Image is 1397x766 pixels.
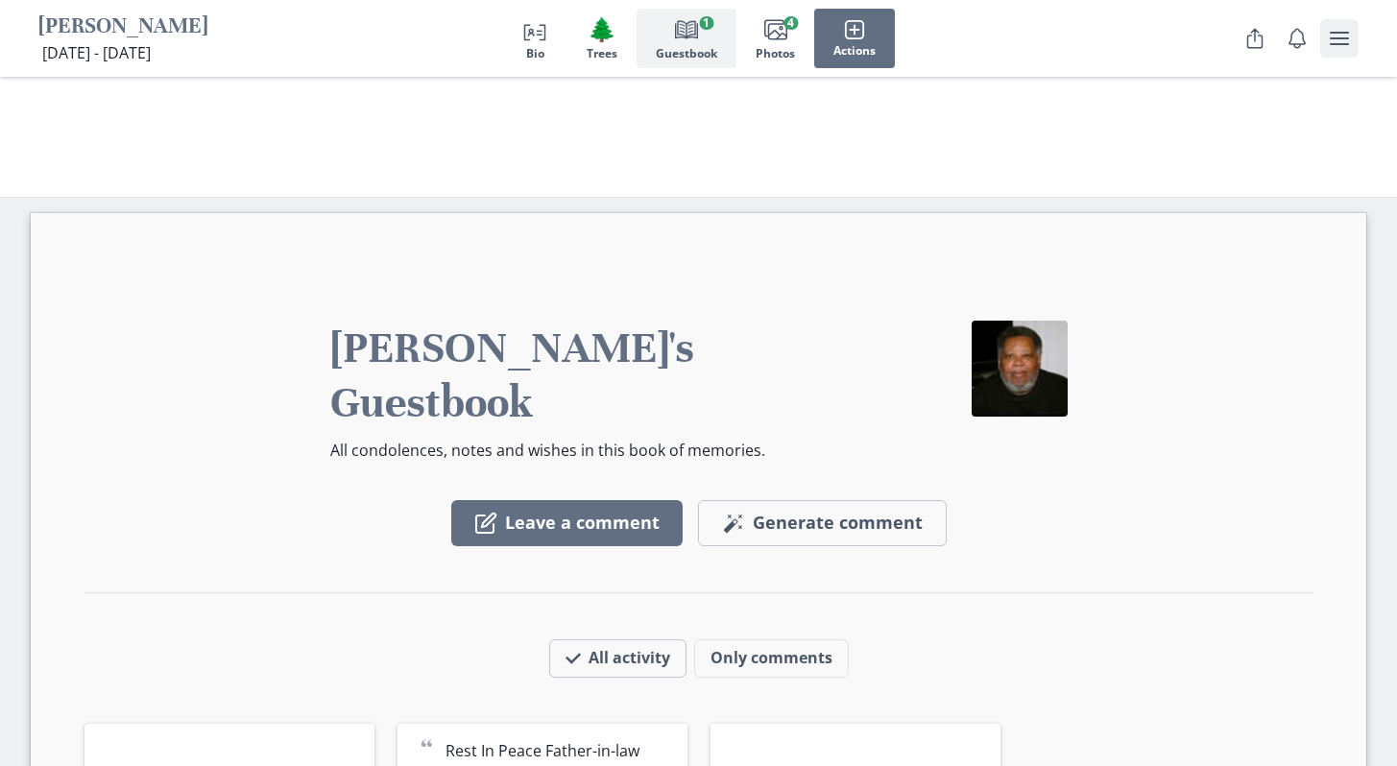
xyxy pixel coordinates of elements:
button: Notifications [1278,19,1316,58]
span: Photos [756,47,795,60]
span: Actions [833,44,876,58]
button: Guestbook [637,9,736,68]
button: Trees [567,9,637,68]
button: Bio [502,9,567,68]
span: Guestbook [656,47,717,60]
button: user menu [1320,19,1359,58]
h1: [PERSON_NAME] [38,12,208,42]
button: Only comments [694,639,849,678]
p: All condolences, notes and wishes in this book of memories. [330,439,817,462]
button: Share Obituary [1236,19,1274,58]
span: Bio [526,47,544,60]
span: [DATE] - [DATE] [42,42,151,63]
h2: [PERSON_NAME]'s Guestbook [330,321,817,431]
span: Generate comment [753,513,923,534]
button: Generate comment [698,500,947,546]
button: All activity [549,639,686,678]
span: Tree [588,15,616,43]
span: Trees [587,47,617,60]
button: Leave a comment [451,500,683,546]
span: 4 [783,16,798,30]
img: Hari [972,321,1068,417]
button: Photos [736,9,814,68]
button: Actions [814,9,895,68]
span: 1 [699,16,713,30]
